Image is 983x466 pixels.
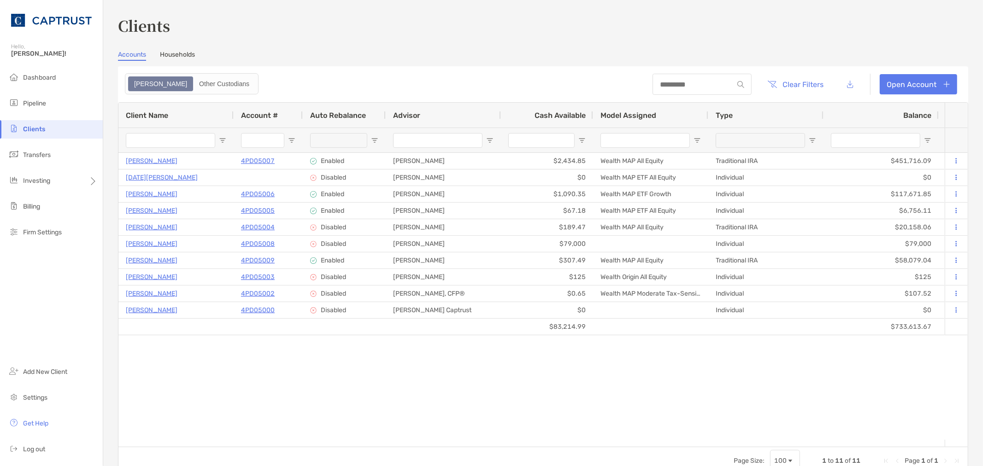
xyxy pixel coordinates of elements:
[593,219,708,235] div: Wealth MAP All Equity
[386,285,501,302] div: [PERSON_NAME], CFP®
[828,457,834,465] span: to
[593,169,708,186] div: Wealth MAP ETF All Equity
[708,219,824,235] div: Traditional IRA
[310,291,317,297] img: icon image
[927,457,933,465] span: of
[321,290,346,297] p: Disabled
[593,186,708,202] div: Wealth MAP ETF Growth
[824,285,939,302] div: $107.52
[241,155,275,167] p: 4PD05007
[8,417,19,428] img: get-help icon
[288,137,295,144] button: Open Filter Menu
[321,174,346,181] p: Disabled
[824,252,939,268] div: $58,079.04
[126,238,177,250] a: [PERSON_NAME]
[824,203,939,219] div: $6,756.11
[321,190,344,198] p: Enabled
[126,111,168,120] span: Client Name
[126,133,215,148] input: Client Name Filter Input
[118,51,146,61] a: Accounts
[708,203,824,219] div: Individual
[126,255,177,266] a: [PERSON_NAME]
[508,133,575,148] input: Cash Available Filter Input
[708,285,824,302] div: Individual
[501,319,593,335] div: $83,214.99
[126,172,198,183] a: [DATE][PERSON_NAME]
[8,97,19,108] img: pipeline icon
[822,457,826,465] span: 1
[241,304,275,316] a: 4PD05000
[501,302,593,318] div: $0
[386,252,501,268] div: [PERSON_NAME]
[321,157,344,165] p: Enabled
[761,74,831,94] button: Clear Filters
[737,81,744,88] img: input icon
[321,207,344,215] p: Enabled
[118,15,968,36] h3: Clients
[501,153,593,169] div: $2,434.85
[831,133,920,148] input: Balance Filter Input
[600,111,656,120] span: Model Assigned
[852,457,860,465] span: 11
[8,391,19,402] img: settings icon
[809,137,816,144] button: Open Filter Menu
[8,366,19,377] img: add_new_client icon
[708,186,824,202] div: Individual
[845,457,851,465] span: of
[310,158,317,164] img: icon image
[126,304,177,316] a: [PERSON_NAME]
[241,238,275,250] a: 4PD05008
[716,111,733,120] span: Type
[11,50,97,58] span: [PERSON_NAME]!
[824,269,939,285] div: $125
[824,236,939,252] div: $79,000
[241,188,275,200] a: 4PD05006
[310,111,366,120] span: Auto Rebalance
[501,169,593,186] div: $0
[126,221,177,233] p: [PERSON_NAME]
[824,319,939,335] div: $733,613.67
[160,51,195,61] a: Households
[126,205,177,216] a: [PERSON_NAME]
[23,99,46,107] span: Pipeline
[393,133,483,148] input: Advisor Filter Input
[219,137,226,144] button: Open Filter Menu
[310,191,317,198] img: icon image
[694,137,701,144] button: Open Filter Menu
[501,219,593,235] div: $189.47
[23,445,45,453] span: Log out
[241,288,275,299] a: 4PD05002
[386,153,501,169] div: [PERSON_NAME]
[824,153,939,169] div: $451,716.09
[708,236,824,252] div: Individual
[310,307,317,314] img: icon image
[824,302,939,318] div: $0
[883,457,890,465] div: First Page
[593,203,708,219] div: Wealth MAP ETF All Equity
[593,153,708,169] div: Wealth MAP All Equity
[708,153,824,169] div: Traditional IRA
[310,224,317,231] img: icon image
[774,457,787,465] div: 100
[953,457,960,465] div: Last Page
[501,186,593,202] div: $1,090.35
[310,274,317,280] img: icon image
[8,149,19,160] img: transfers icon
[501,285,593,302] div: $0.65
[194,77,254,90] div: Other Custodians
[241,271,275,283] a: 4PD05003
[23,228,62,236] span: Firm Settings
[310,241,317,247] img: icon image
[386,269,501,285] div: [PERSON_NAME]
[824,169,939,186] div: $0
[824,186,939,202] div: $117,671.85
[824,219,939,235] div: $20,158.06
